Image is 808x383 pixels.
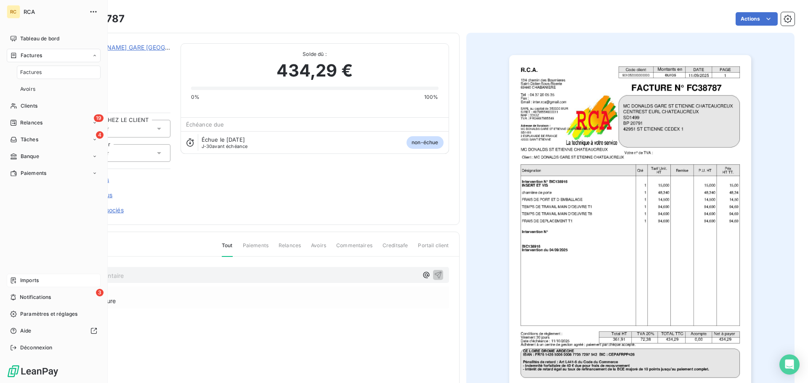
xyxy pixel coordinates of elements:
span: Creditsafe [383,242,408,256]
a: MC [PERSON_NAME] GARE [GEOGRAPHIC_DATA][PERSON_NAME] [66,44,257,51]
span: Déconnexion [20,344,53,351]
span: Relances [279,242,301,256]
span: 19 [94,114,104,122]
div: Open Intercom Messenger [779,354,800,375]
button: Actions [736,12,778,26]
span: Avoirs [20,85,35,93]
span: Échue le [DATE] [202,136,245,143]
span: Banque [21,153,39,160]
span: Factures [20,69,42,76]
span: Paiements [243,242,268,256]
span: Clients [21,102,37,110]
span: Avoirs [311,242,326,256]
span: 4 [96,131,104,139]
span: Tout [222,242,233,257]
span: Factures [21,52,42,59]
span: Imports [20,277,39,284]
span: 434,29 € [276,58,352,83]
span: 0% [191,93,199,101]
span: Commentaires [336,242,372,256]
span: RCA [24,8,84,15]
span: Paramètres et réglages [20,310,77,318]
span: 3 [96,289,104,296]
a: Aide [7,324,101,338]
span: Tableau de bord [20,35,59,42]
span: Portail client [418,242,449,256]
span: Relances [20,119,43,127]
span: 100% [424,93,439,101]
span: J-30 [202,143,213,149]
div: RC [7,5,20,18]
span: Solde dû : [191,50,439,58]
span: non-échue [407,136,443,149]
img: Logo LeanPay [7,365,59,378]
span: avant échéance [202,144,248,149]
span: Tâches [21,136,38,143]
span: Échéance due [186,121,224,128]
span: Paiements [21,169,46,177]
span: Notifications [20,293,51,301]
span: Aide [20,327,32,335]
span: 90105200 [66,53,170,60]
